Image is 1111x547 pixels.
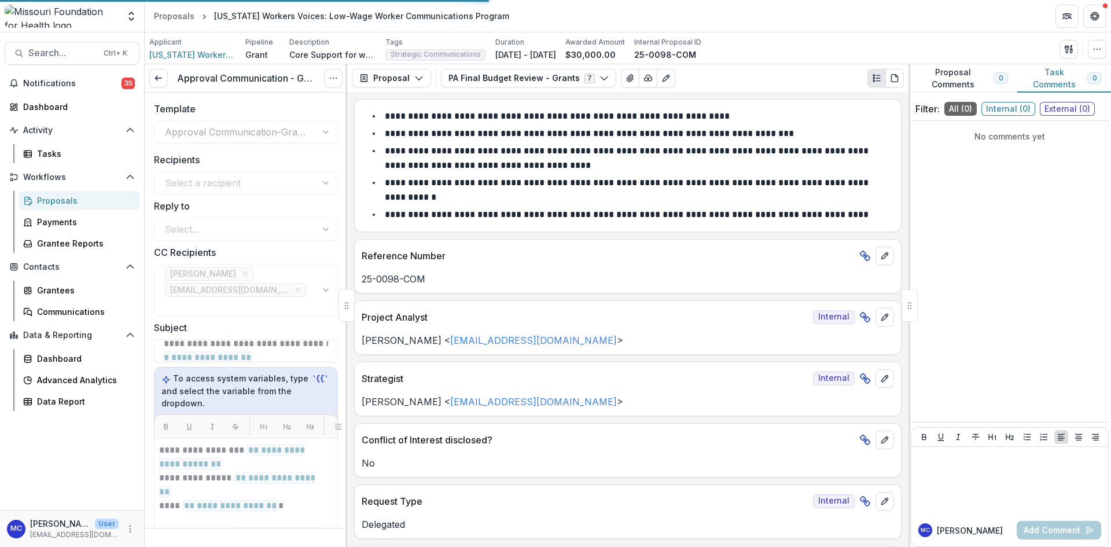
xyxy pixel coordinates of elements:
div: Grantee Reports [37,237,130,249]
button: Underline [934,430,948,444]
span: External ( 0 ) [1040,102,1095,116]
p: Project Analyst [362,310,808,324]
button: Heading 1 [985,430,999,444]
button: Get Help [1083,5,1106,28]
span: [US_STATE] Workers Center [149,49,236,61]
button: Plaintext view [867,69,886,87]
span: Contacts [23,262,121,272]
div: Dashboard [23,101,130,113]
p: [PERSON_NAME] [30,517,90,530]
button: Ordered List [1037,430,1051,444]
span: Workflows [23,172,121,182]
span: Search... [28,47,97,58]
div: Grantees [37,284,130,296]
p: User [95,519,119,529]
p: Duration [495,37,524,47]
p: $30,000.00 [565,49,616,61]
p: Grant [245,49,268,61]
a: Proposals [19,191,139,210]
p: [EMAIL_ADDRESS][DOMAIN_NAME] [30,530,119,540]
button: Open Workflows [5,168,139,186]
a: Proposals [149,8,199,24]
button: edit [875,247,894,265]
button: PDF view [885,69,904,87]
span: 35 [122,78,135,89]
code: `{{` [311,373,330,385]
p: [PERSON_NAME] [937,524,1003,537]
button: Align Right [1088,430,1102,444]
p: Conflict of Interest disclosed? [362,433,855,447]
span: Internal [813,310,855,324]
button: Partners [1055,5,1079,28]
button: Open Contacts [5,258,139,276]
p: Applicant [149,37,182,47]
div: Proposals [154,10,194,22]
div: [US_STATE] Workers Voices: Low-Wage Worker Communications Program [214,10,509,22]
button: edit [875,431,894,449]
p: Tags [385,37,403,47]
div: Proposals [37,194,130,207]
p: Delegated [362,517,894,531]
a: Tasks [19,144,139,163]
div: Molly Crisp [10,525,22,533]
span: Internal [813,372,855,386]
a: Dashboard [19,349,139,368]
p: To access system variables, type and select the variable from the dropdown. [161,372,330,409]
p: Pipeline [245,37,273,47]
p: [DATE] - [DATE] [495,49,556,61]
p: Filter: [915,102,940,116]
a: Grantees [19,281,139,300]
a: [EMAIL_ADDRESS][DOMAIN_NAME] [450,396,617,408]
button: Notifications35 [5,74,139,93]
span: 0 [1092,74,1097,82]
span: 0 [999,74,1003,82]
span: Strategic Communications [391,50,481,58]
p: Awarded Amount [565,37,625,47]
button: Search... [5,42,139,65]
button: Task Comments [1017,64,1111,93]
button: More [123,522,137,536]
span: Internal ( 0 ) [981,102,1035,116]
button: edit [875,369,894,388]
p: No comments yet [915,130,1104,142]
img: Missouri Foundation for Health logo [5,5,119,28]
p: Internal Proposal ID [634,37,701,47]
a: Advanced Analytics [19,370,139,390]
button: View Attached Files [621,69,639,87]
div: Communications [37,306,130,318]
button: edit [875,492,894,511]
a: Payments [19,212,139,232]
button: Add Comment [1017,521,1101,539]
div: Ctrl + K [101,47,130,60]
span: Activity [23,126,121,135]
label: CC Recipients [154,245,331,259]
p: Reference Number [362,249,855,263]
p: [PERSON_NAME] < > [362,333,894,347]
span: All ( 0 ) [944,102,977,116]
button: Strike [969,430,983,444]
div: Tasks [37,148,130,160]
button: Bold [917,430,931,444]
a: Grantee Reports [19,234,139,253]
p: Request Type [362,494,808,508]
button: edit [875,308,894,326]
p: Strategist [362,372,808,386]
a: [EMAIL_ADDRESS][DOMAIN_NAME] [450,335,617,346]
label: Subject [154,321,331,335]
span: Notifications [23,79,122,89]
div: Molly Crisp [921,527,930,533]
button: Open Data & Reporting [5,326,139,344]
div: Data Report [37,395,130,408]
button: Open entity switcher [123,5,139,28]
p: No [362,456,894,470]
button: Align Left [1054,430,1068,444]
div: Payments [37,216,130,228]
div: Dashboard [37,353,130,365]
button: PA Final Budget Review - Grants7 [441,69,616,87]
span: Internal [813,494,855,508]
a: Data Report [19,392,139,411]
label: Recipients [154,153,331,167]
h3: Approval Communication - Grant [177,73,315,84]
button: Edit as form [657,69,675,87]
span: Data & Reporting [23,331,121,340]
